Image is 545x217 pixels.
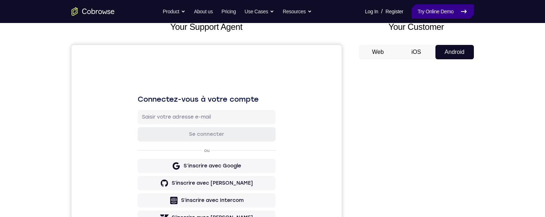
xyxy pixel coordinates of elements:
[100,169,181,176] div: S’inscrire avec [PERSON_NAME]
[385,4,403,19] a: Register
[283,4,312,19] button: Resources
[359,45,397,59] button: Web
[194,4,213,19] a: About us
[66,131,204,146] button: S’inscrire avec [PERSON_NAME]
[245,4,274,19] button: Use Cases
[365,4,378,19] a: Log In
[66,114,204,128] button: S’inscrire avec Google
[359,20,474,33] h2: Your Customer
[381,7,383,16] span: /
[100,135,181,142] div: S’inscrire avec [PERSON_NAME]
[112,117,169,125] div: S’inscrire avec Google
[133,186,192,191] a: Créer un nouveau compte
[66,148,204,163] button: S’inscrire avec Intercom
[163,4,185,19] button: Product
[66,166,204,180] button: S’inscrire avec [PERSON_NAME]
[397,45,435,59] button: iOS
[221,4,236,19] a: Pricing
[435,45,474,59] button: Android
[66,186,204,191] p: Vous n’avez pas de compte ?
[71,20,342,33] h2: Your Support Agent
[110,152,172,159] div: S’inscrire avec Intercom
[71,7,115,16] a: Go to the home page
[131,103,139,108] p: ou
[412,4,474,19] a: Try Online Demo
